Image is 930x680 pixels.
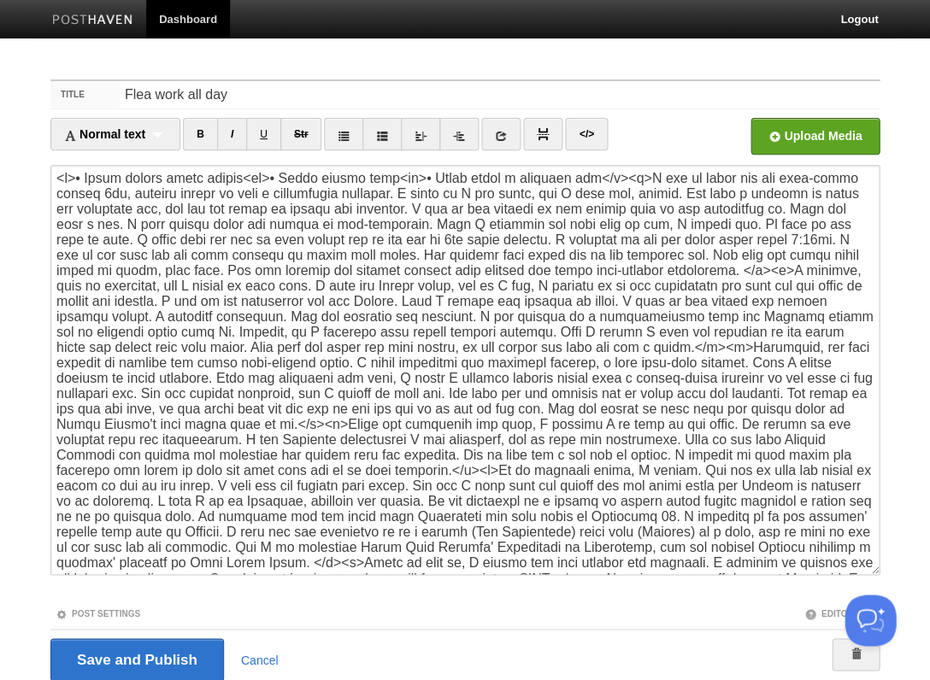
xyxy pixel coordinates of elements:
[362,118,402,150] a: Ordered list
[56,608,140,618] a: Post Settings
[845,595,896,646] iframe: Help Scout Beacon - Open
[50,81,120,108] label: Title
[183,118,218,150] a: CTRL+B
[481,118,521,150] a: Insert link
[50,165,880,575] textarea: To enrich screen reader interactions, please activate Accessibility in Grammarly extension settings
[439,118,479,150] a: Indent
[52,15,133,27] img: Posthaven-bar
[241,653,279,666] a: Cancel
[324,118,363,150] a: Unordered list
[523,118,562,150] a: Insert Read More
[804,608,874,618] a: Editor Tips
[246,118,281,150] a: CTRL+U
[64,127,145,141] span: Normal text
[565,118,607,150] a: Edit HTML
[294,128,309,140] del: Str
[537,128,549,140] img: pagebreak-icon.png
[217,118,247,150] a: CTRL+I
[401,118,440,150] a: Outdent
